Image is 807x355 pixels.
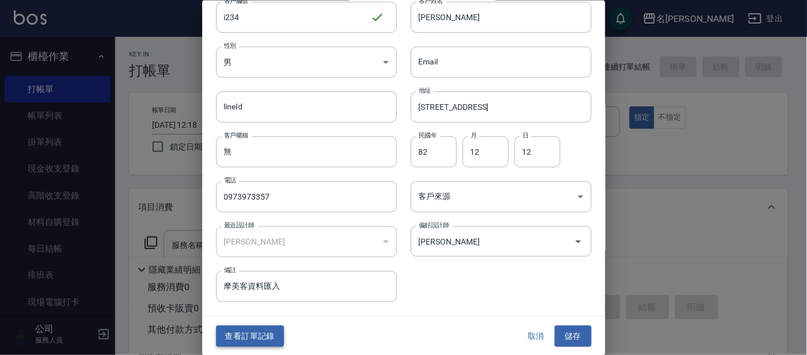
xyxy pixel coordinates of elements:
[522,131,528,139] label: 日
[224,41,236,49] label: 性別
[518,326,555,347] button: 取消
[419,86,431,94] label: 地址
[555,326,592,347] button: 儲存
[419,131,437,139] label: 民國年
[216,46,397,77] div: 男
[216,326,284,347] button: 查看訂單記錄
[569,232,588,250] button: Open
[216,226,397,257] div: [PERSON_NAME]
[224,266,236,274] label: 備註
[471,131,476,139] label: 月
[224,176,236,185] label: 電話
[419,221,449,230] label: 偏好設計師
[224,131,248,139] label: 客戶暱稱
[224,221,254,230] label: 最近設計師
